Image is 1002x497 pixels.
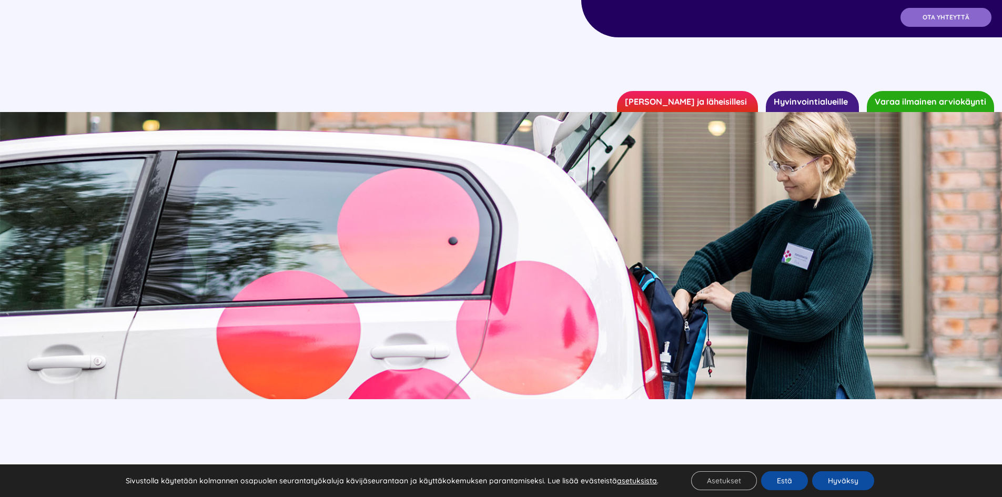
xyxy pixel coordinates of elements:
p: Sivustolla käytetään kolmannen osapuolen seurantatyökaluja kävijäseurantaan ja käyttäkokemuksen p... [126,476,659,485]
button: Asetukset [691,471,757,490]
a: OTA YHTEYTTÄ [900,8,991,27]
button: asetuksista [617,476,657,485]
a: [PERSON_NAME] ja läheisillesi [617,91,758,112]
span: OTA YHTEYTTÄ [923,14,969,21]
a: Hyvinvointialueille [766,91,859,112]
button: Hyväksy [812,471,874,490]
button: Estä [761,471,808,490]
a: Varaa ilmainen arviokäynti [867,91,994,112]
